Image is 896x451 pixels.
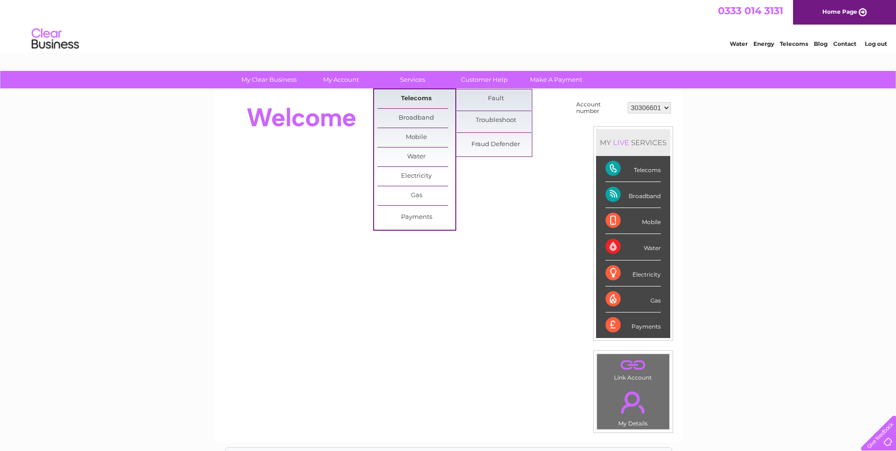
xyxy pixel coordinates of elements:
a: 0333 014 3131 [718,5,783,17]
a: Log out [865,40,887,47]
img: logo.png [31,25,79,53]
a: Blog [814,40,828,47]
div: Gas [606,286,661,312]
a: Troubleshoot [457,111,535,130]
div: Electricity [606,260,661,286]
div: MY SERVICES [596,129,670,156]
div: Mobile [606,208,661,234]
div: Telecoms [606,156,661,182]
a: Make A Payment [517,71,595,88]
a: Broadband [377,109,455,128]
a: Contact [833,40,856,47]
a: . [599,386,667,419]
a: . [599,356,667,373]
div: Payments [606,312,661,338]
a: Energy [753,40,774,47]
div: LIVE [611,138,631,147]
a: My Clear Business [230,71,308,88]
a: Payments [377,208,455,227]
td: Account number [574,99,625,117]
div: Water [606,234,661,260]
a: Services [374,71,452,88]
a: Fault [457,89,535,108]
a: Water [730,40,748,47]
a: My Account [302,71,380,88]
td: My Details [597,383,670,430]
a: Electricity [377,167,455,186]
a: Telecoms [780,40,808,47]
a: Mobile [377,128,455,147]
a: Gas [377,186,455,205]
a: Customer Help [445,71,523,88]
div: Clear Business is a trading name of Verastar Limited (registered in [GEOGRAPHIC_DATA] No. 3667643... [225,5,672,46]
a: Fraud Defender [457,135,535,154]
div: Broadband [606,182,661,208]
a: Telecoms [377,89,455,108]
td: Link Account [597,354,670,383]
a: Water [377,147,455,166]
